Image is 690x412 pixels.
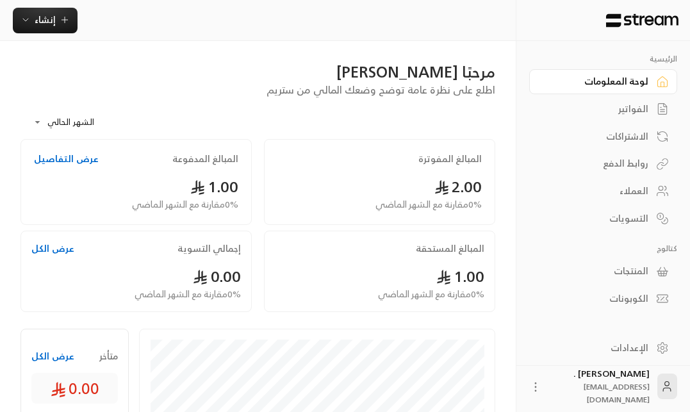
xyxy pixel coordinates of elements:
div: العملاء [545,185,648,197]
span: 0.00 [193,263,240,290]
div: المنتجات [545,265,648,277]
span: متأخر [99,350,118,363]
span: 0.00 [51,378,99,399]
a: لوحة المعلومات [529,69,677,94]
div: [PERSON_NAME] . [550,367,650,406]
a: التسويات [529,206,677,231]
p: كتالوج [529,243,677,254]
a: الاشتراكات [529,124,677,149]
div: لوحة المعلومات [545,75,648,88]
span: 1.00 [436,263,484,290]
span: اطلع على نظرة عامة توضح وضعك المالي من ستريم [267,81,495,99]
img: Logo [605,13,680,28]
span: 0 % مقارنة مع الشهر الماضي [378,288,484,301]
div: التسويات [545,212,648,225]
span: 0 % مقارنة مع الشهر الماضي [375,198,482,211]
span: 2.00 [434,173,482,200]
h2: المبالغ المدفوعة [172,152,238,165]
button: عرض الكل [31,350,74,363]
div: الفواتير [545,103,648,115]
p: الرئيسية [529,54,677,64]
span: 0 % مقارنة مع الشهر الماضي [132,198,238,211]
h2: المبالغ المفوترة [418,152,482,165]
a: الكوبونات [529,286,677,311]
div: الشهر الحالي [27,106,123,139]
span: [EMAIL_ADDRESS][DOMAIN_NAME] [584,380,650,406]
div: الكوبونات [545,292,648,305]
a: المنتجات [529,259,677,284]
div: مرحبًا [PERSON_NAME] [21,62,495,82]
button: عرض الكل [31,242,74,255]
span: 1.00 [190,173,238,200]
h2: إجمالي التسوية [177,242,241,255]
div: الإعدادات [545,342,648,354]
a: الفواتير [529,97,677,122]
a: الإعدادات [529,335,677,360]
div: روابط الدفع [545,157,648,170]
div: الاشتراكات [545,130,648,143]
span: 0 % مقارنة مع الشهر الماضي [135,288,241,301]
h2: المبالغ المستحقة [416,242,484,255]
a: العملاء [529,179,677,204]
button: عرض التفاصيل [34,152,99,165]
span: إنشاء [35,12,56,28]
a: روابط الدفع [529,151,677,176]
button: إنشاء [13,8,78,33]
